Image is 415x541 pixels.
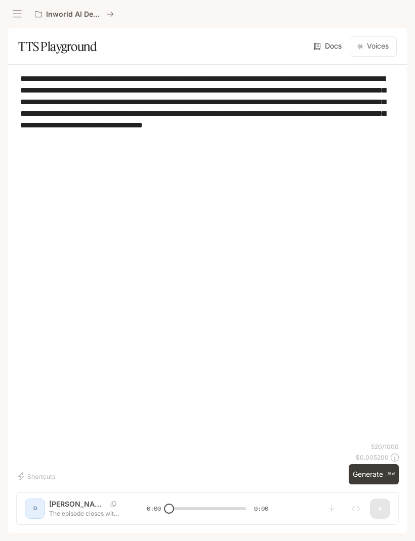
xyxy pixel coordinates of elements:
[387,471,395,477] p: ⌘⏎
[46,10,103,19] p: Inworld AI Demos
[16,468,59,484] button: Shortcuts
[312,36,346,57] a: Docs
[8,5,26,23] button: open drawer
[350,36,397,57] button: Voices
[18,36,97,57] h1: TTS Playground
[356,453,389,462] p: $ 0.005200
[349,464,399,485] button: Generate⌘⏎
[30,4,118,24] button: All workspaces
[371,442,399,451] p: 520 / 1000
